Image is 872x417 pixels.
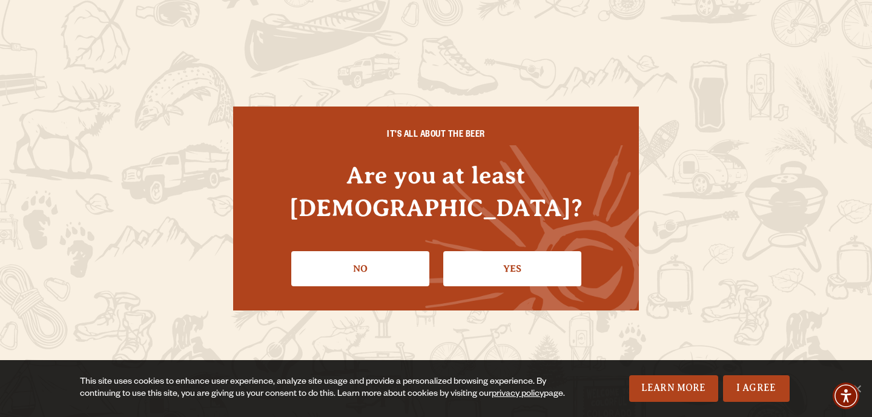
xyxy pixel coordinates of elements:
a: I Agree [723,375,790,402]
div: This site uses cookies to enhance user experience, analyze site usage and provide a personalized ... [80,376,567,401]
a: privacy policy [492,390,544,399]
a: Confirm I'm 21 or older [443,251,581,286]
a: No [291,251,429,286]
h4: Are you at least [DEMOGRAPHIC_DATA]? [257,159,615,223]
a: Learn More [629,375,718,402]
h6: IT'S ALL ABOUT THE BEER [257,131,615,142]
div: Accessibility Menu [833,383,859,409]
